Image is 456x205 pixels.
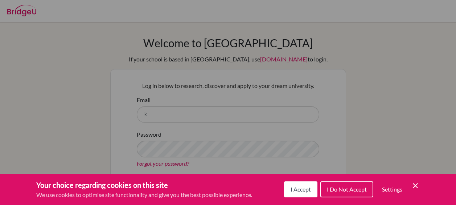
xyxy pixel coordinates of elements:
[320,181,373,197] button: I Do Not Accept
[284,181,317,197] button: I Accept
[327,186,367,193] span: I Do Not Accept
[411,181,420,190] button: Save and close
[36,190,252,199] p: We use cookies to optimise site functionality and give you the best possible experience.
[36,180,252,190] h3: Your choice regarding cookies on this site
[291,186,311,193] span: I Accept
[382,186,402,193] span: Settings
[376,182,408,197] button: Settings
